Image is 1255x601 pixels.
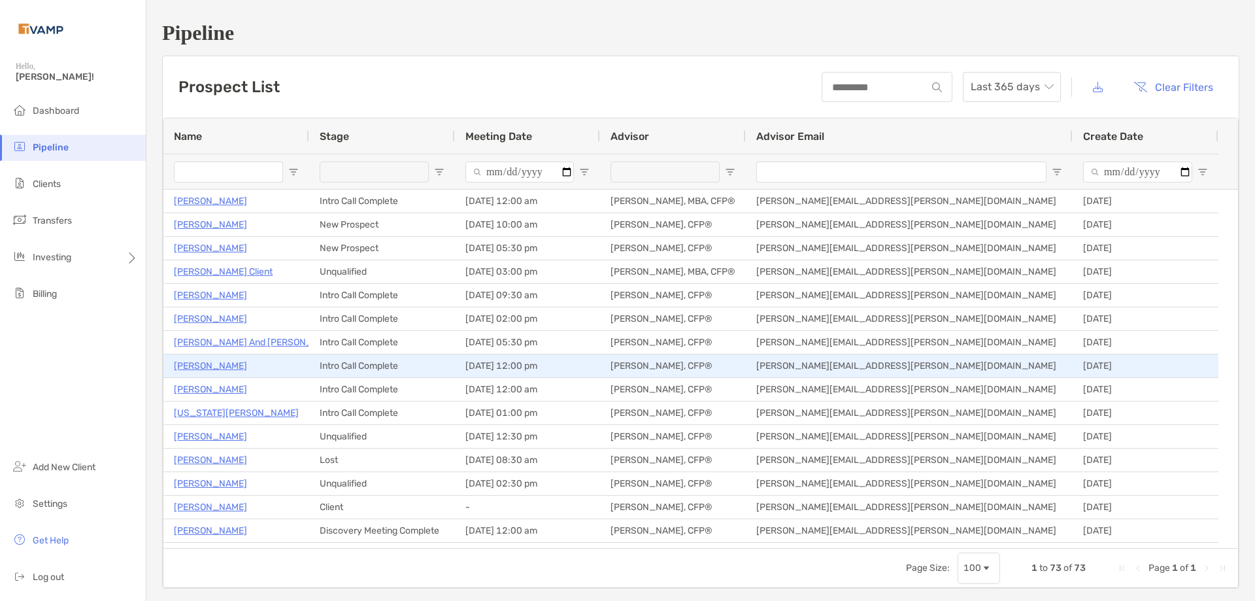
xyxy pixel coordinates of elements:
span: Stage [320,130,349,143]
div: [DATE] 12:00 am [455,519,600,542]
div: [PERSON_NAME], CFP® [600,284,746,307]
input: Meeting Date Filter Input [465,162,574,182]
div: Lost [309,449,455,472]
a: [PERSON_NAME] [174,452,247,468]
span: 73 [1050,562,1062,574]
div: [PERSON_NAME], MBA, CFP® [600,190,746,213]
button: Open Filter Menu [1052,167,1062,177]
span: of [1063,562,1072,574]
img: clients icon [12,175,27,191]
img: logout icon [12,568,27,584]
div: [DATE] 12:30 pm [455,425,600,448]
div: [PERSON_NAME], CFP® [600,237,746,260]
div: Unqualified [309,260,455,283]
div: [PERSON_NAME], CFP® [600,213,746,236]
div: [PERSON_NAME], CFP® [600,402,746,424]
div: [PERSON_NAME][EMAIL_ADDRESS][PERSON_NAME][DOMAIN_NAME] [746,519,1073,542]
div: [DATE] [1073,354,1218,377]
div: Intro Call Complete [309,354,455,377]
div: [PERSON_NAME], CFP® [600,425,746,448]
div: [DATE] [1073,213,1218,236]
div: [PERSON_NAME][EMAIL_ADDRESS][PERSON_NAME][DOMAIN_NAME] [746,449,1073,472]
img: transfers icon [12,212,27,228]
p: [PERSON_NAME] [174,475,247,492]
p: [PERSON_NAME] [174,428,247,445]
button: Open Filter Menu [434,167,444,177]
img: Zoe Logo [16,5,66,52]
div: Page Size [958,553,1000,584]
div: [PERSON_NAME][EMAIL_ADDRESS][PERSON_NAME][DOMAIN_NAME] [746,472,1073,495]
div: Next Page [1201,563,1212,574]
button: Open Filter Menu [1197,167,1208,177]
div: [DATE] 12:00 am [455,543,600,566]
span: Get Help [33,535,69,546]
div: - [455,496,600,519]
div: [PERSON_NAME], CFP® [600,519,746,542]
img: dashboard icon [12,102,27,118]
span: [PERSON_NAME]! [16,71,138,82]
p: [PERSON_NAME] Client [174,264,273,280]
a: [US_STATE][PERSON_NAME] [174,405,299,421]
a: [PERSON_NAME] [174,311,247,327]
div: [PERSON_NAME][EMAIL_ADDRESS][PERSON_NAME][DOMAIN_NAME] [746,237,1073,260]
div: [DATE] 05:30 pm [455,237,600,260]
p: [PERSON_NAME] [174,358,247,374]
div: [PERSON_NAME], MBA, CFP® [600,260,746,283]
div: Unqualified [309,425,455,448]
img: settings icon [12,495,27,511]
div: [DATE] 02:00 pm [455,307,600,330]
div: [DATE] [1073,543,1218,566]
div: [DATE] [1073,260,1218,283]
div: [DATE] [1073,331,1218,354]
div: [PERSON_NAME], CFP® [600,543,746,566]
div: [PERSON_NAME], CFP® [600,378,746,401]
div: [DATE] [1073,402,1218,424]
img: add_new_client icon [12,458,27,474]
span: Settings [33,498,67,509]
div: [PERSON_NAME], CFP® [600,496,746,519]
div: [DATE] 09:30 am [455,284,600,307]
span: Meeting Date [465,130,532,143]
div: [PERSON_NAME], CFP® [600,331,746,354]
div: [DATE] [1073,307,1218,330]
a: [PERSON_NAME] [174,193,247,209]
div: [DATE] [1073,496,1218,519]
div: [DATE] 08:30 am [455,449,600,472]
span: 1 [1172,562,1178,574]
button: Clear Filters [1124,73,1223,101]
div: Unqualified [309,472,455,495]
div: 100 [963,562,981,574]
span: 1 [1190,562,1196,574]
div: [DATE] [1073,237,1218,260]
a: [PERSON_NAME] [174,216,247,233]
p: [PERSON_NAME] [174,381,247,398]
span: Log out [33,572,64,583]
h3: Prospect List [178,78,280,96]
span: Create Date [1083,130,1143,143]
div: [PERSON_NAME], CFP® [600,354,746,377]
div: [PERSON_NAME][EMAIL_ADDRESS][PERSON_NAME][DOMAIN_NAME] [746,190,1073,213]
div: [PERSON_NAME][EMAIL_ADDRESS][PERSON_NAME][DOMAIN_NAME] [746,260,1073,283]
div: [PERSON_NAME], CFP® [600,307,746,330]
span: to [1039,562,1048,574]
div: [DATE] 12:00 am [455,378,600,401]
span: Last 365 days [971,73,1053,101]
img: input icon [932,82,942,92]
div: [DATE] 02:30 pm [455,472,600,495]
h1: Pipeline [162,21,1239,45]
span: Pipeline [33,142,69,153]
img: pipeline icon [12,139,27,154]
div: [PERSON_NAME][EMAIL_ADDRESS][PERSON_NAME][DOMAIN_NAME] [746,213,1073,236]
div: [PERSON_NAME][EMAIL_ADDRESS][PERSON_NAME][DOMAIN_NAME] [746,425,1073,448]
span: Dashboard [33,105,79,116]
div: [PERSON_NAME][EMAIL_ADDRESS][PERSON_NAME][DOMAIN_NAME] [746,496,1073,519]
p: [PERSON_NAME] [174,240,247,256]
div: Intro Call Complete [309,284,455,307]
span: 73 [1074,562,1086,574]
div: Page Size: [906,562,950,574]
div: Intro Call Complete [309,190,455,213]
